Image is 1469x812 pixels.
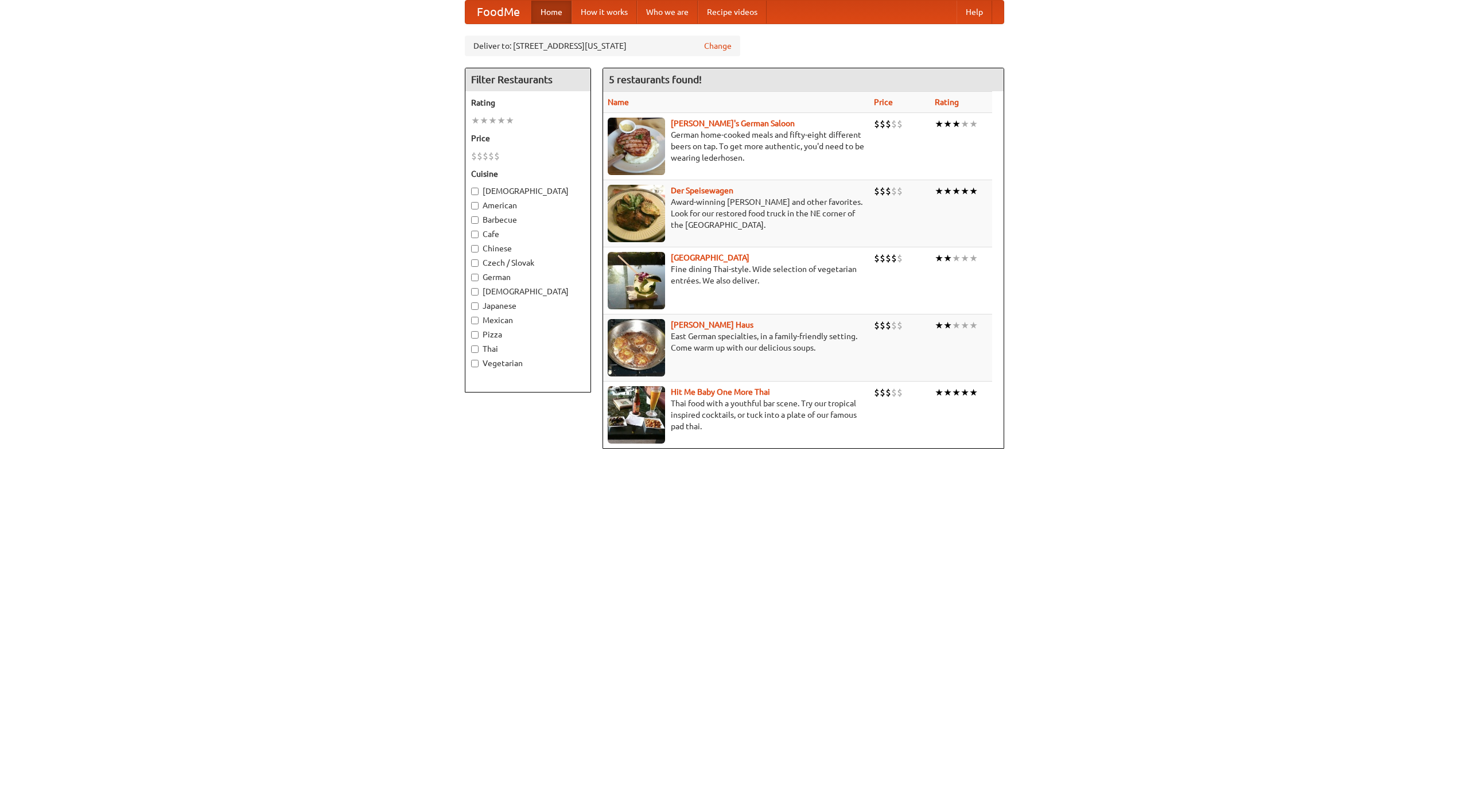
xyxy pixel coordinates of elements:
li: ★ [943,319,952,332]
label: Vegetarian [471,358,585,369]
p: German home-cooked meals and fifty-eight different beers on tap. To get more authentic, you'd nee... [608,129,865,164]
input: Pizza [471,331,479,339]
li: ★ [943,386,952,399]
a: Help [957,1,992,24]
img: speisewagen.jpg [608,185,665,242]
li: $ [494,150,500,162]
p: Award-winning [PERSON_NAME] and other favorites. Look for our restored food truck in the NE corne... [608,196,865,231]
li: ★ [961,252,969,265]
li: $ [874,252,880,265]
li: ★ [952,386,961,399]
a: Recipe videos [698,1,767,24]
li: ★ [961,386,969,399]
label: Pizza [471,329,585,340]
input: [DEMOGRAPHIC_DATA] [471,188,479,195]
label: [DEMOGRAPHIC_DATA] [471,286,585,297]
img: kohlhaus.jpg [608,319,665,376]
label: Czech / Slovak [471,257,585,269]
li: $ [897,185,903,197]
b: [PERSON_NAME]'s German Saloon [671,119,795,128]
li: $ [471,150,477,162]
li: $ [891,252,897,265]
li: $ [897,118,903,130]
label: Japanese [471,300,585,312]
li: $ [891,118,897,130]
b: [GEOGRAPHIC_DATA] [671,253,749,262]
a: FoodMe [465,1,531,24]
li: $ [483,150,488,162]
a: Home [531,1,572,24]
img: esthers.jpg [608,118,665,175]
li: $ [880,185,885,197]
img: satay.jpg [608,252,665,309]
ng-pluralize: 5 restaurants found! [609,74,702,85]
li: $ [477,150,483,162]
a: Name [608,98,629,107]
input: German [471,274,479,281]
a: Price [874,98,893,107]
li: ★ [935,118,943,130]
h5: Rating [471,97,585,108]
li: ★ [969,252,978,265]
label: Cafe [471,228,585,240]
li: ★ [961,185,969,197]
a: Change [704,40,732,52]
li: $ [874,386,880,399]
li: $ [885,319,891,332]
h5: Cuisine [471,168,585,180]
li: ★ [935,386,943,399]
li: $ [885,185,891,197]
li: $ [874,319,880,332]
li: ★ [952,252,961,265]
li: $ [891,386,897,399]
li: ★ [943,185,952,197]
p: East German specialties, in a family-friendly setting. Come warm up with our delicious soups. [608,331,865,353]
h5: Price [471,133,585,144]
input: American [471,202,479,209]
li: ★ [969,185,978,197]
li: $ [874,185,880,197]
li: ★ [935,185,943,197]
li: ★ [506,114,514,127]
li: $ [897,386,903,399]
li: ★ [935,252,943,265]
li: $ [897,252,903,265]
li: ★ [471,114,480,127]
li: $ [880,386,885,399]
p: Thai food with a youthful bar scene. Try our tropical inspired cocktails, or tuck into a plate of... [608,398,865,432]
li: ★ [969,386,978,399]
label: Mexican [471,314,585,326]
li: ★ [961,118,969,130]
li: $ [885,252,891,265]
label: German [471,271,585,283]
li: ★ [488,114,497,127]
h4: Filter Restaurants [465,68,590,91]
img: babythai.jpg [608,386,665,444]
p: Fine dining Thai-style. Wide selection of vegetarian entrées. We also deliver. [608,263,865,286]
li: ★ [497,114,506,127]
li: $ [880,252,885,265]
li: $ [891,185,897,197]
input: [DEMOGRAPHIC_DATA] [471,288,479,296]
li: $ [488,150,494,162]
li: ★ [952,185,961,197]
li: ★ [969,319,978,332]
a: How it works [572,1,637,24]
input: Mexican [471,317,479,324]
li: ★ [961,319,969,332]
a: [PERSON_NAME] Haus [671,320,753,329]
li: $ [885,386,891,399]
li: $ [874,118,880,130]
li: $ [891,319,897,332]
label: Chinese [471,243,585,254]
li: ★ [480,114,488,127]
li: $ [880,118,885,130]
li: ★ [943,118,952,130]
input: Thai [471,345,479,353]
li: $ [880,319,885,332]
label: American [471,200,585,211]
label: Barbecue [471,214,585,226]
label: Thai [471,343,585,355]
input: Barbecue [471,216,479,224]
